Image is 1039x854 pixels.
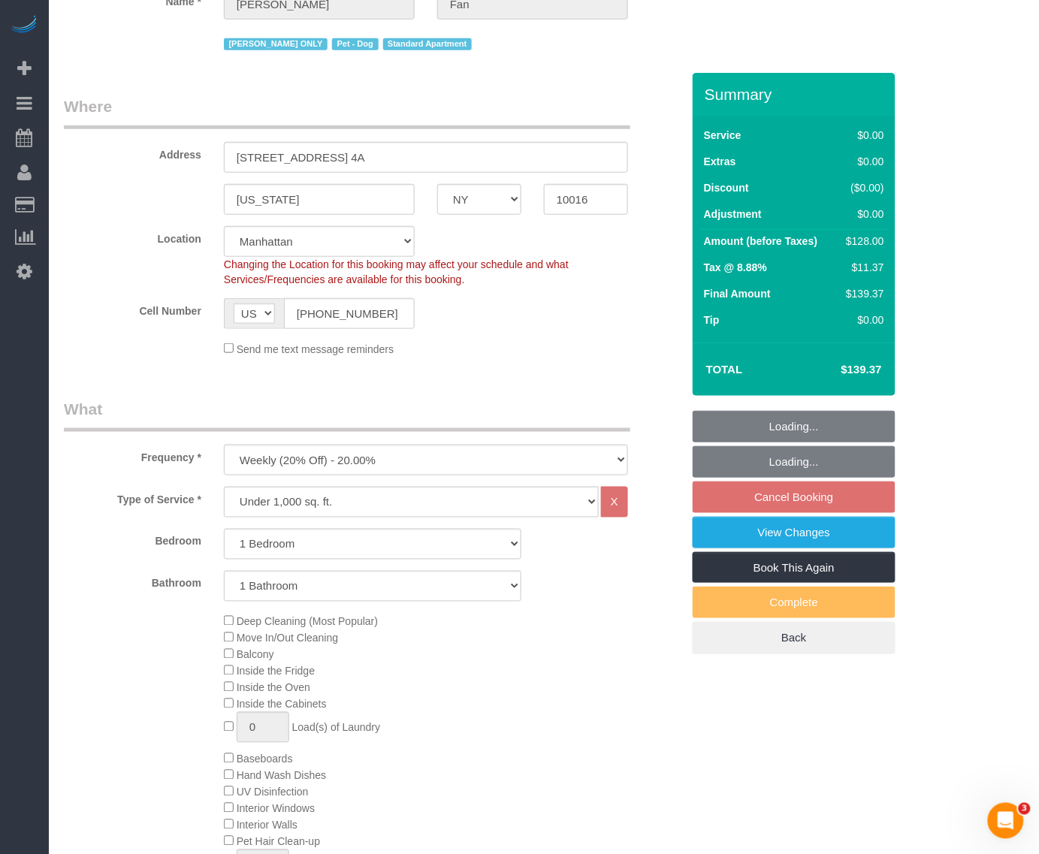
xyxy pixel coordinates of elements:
[292,722,381,734] span: Load(s) of Laundry
[841,207,884,222] div: $0.00
[988,803,1024,839] iframe: Intercom live chat
[53,298,213,318] label: Cell Number
[237,819,298,831] span: Interior Walls
[841,312,884,327] div: $0.00
[53,529,213,549] label: Bedroom
[704,128,741,143] label: Service
[237,753,293,765] span: Baseboards
[544,184,628,215] input: Zip Code
[704,312,720,327] label: Tip
[237,699,327,711] span: Inside the Cabinets
[704,207,762,222] label: Adjustment
[224,184,415,215] input: City
[53,571,213,591] label: Bathroom
[237,836,320,848] span: Pet Hair Clean-up
[53,445,213,465] label: Frequency *
[704,180,749,195] label: Discount
[706,363,743,376] strong: Total
[237,665,315,677] span: Inside the Fridge
[1019,803,1031,815] span: 3
[224,258,569,285] span: Changing the Location for this booking may affect your schedule and what Services/Frequencies are...
[704,286,771,301] label: Final Amount
[64,398,630,432] legend: What
[53,487,213,507] label: Type of Service *
[841,128,884,143] div: $0.00
[64,95,630,129] legend: Where
[237,632,338,644] span: Move In/Out Cleaning
[332,38,378,50] span: Pet - Dog
[693,552,896,584] a: Book This Again
[383,38,473,50] span: Standard Apartment
[841,234,884,249] div: $128.00
[693,622,896,653] a: Back
[704,154,736,169] label: Extras
[841,260,884,275] div: $11.37
[237,343,394,355] span: Send me text message reminders
[796,364,882,376] h4: $139.37
[841,154,884,169] div: $0.00
[704,260,767,275] label: Tax @ 8.88%
[224,38,328,50] span: [PERSON_NAME] ONLY
[705,86,888,103] h3: Summary
[237,786,309,798] span: UV Disinfection
[237,803,315,815] span: Interior Windows
[693,517,896,548] a: View Changes
[841,286,884,301] div: $139.37
[704,234,817,249] label: Amount (before Taxes)
[53,142,213,162] label: Address
[237,682,310,694] span: Inside the Oven
[9,15,39,36] img: Automaid Logo
[237,616,378,628] span: Deep Cleaning (Most Popular)
[284,298,415,329] input: Cell Number
[237,649,274,661] span: Balcony
[237,770,326,782] span: Hand Wash Dishes
[53,226,213,246] label: Location
[841,180,884,195] div: ($0.00)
